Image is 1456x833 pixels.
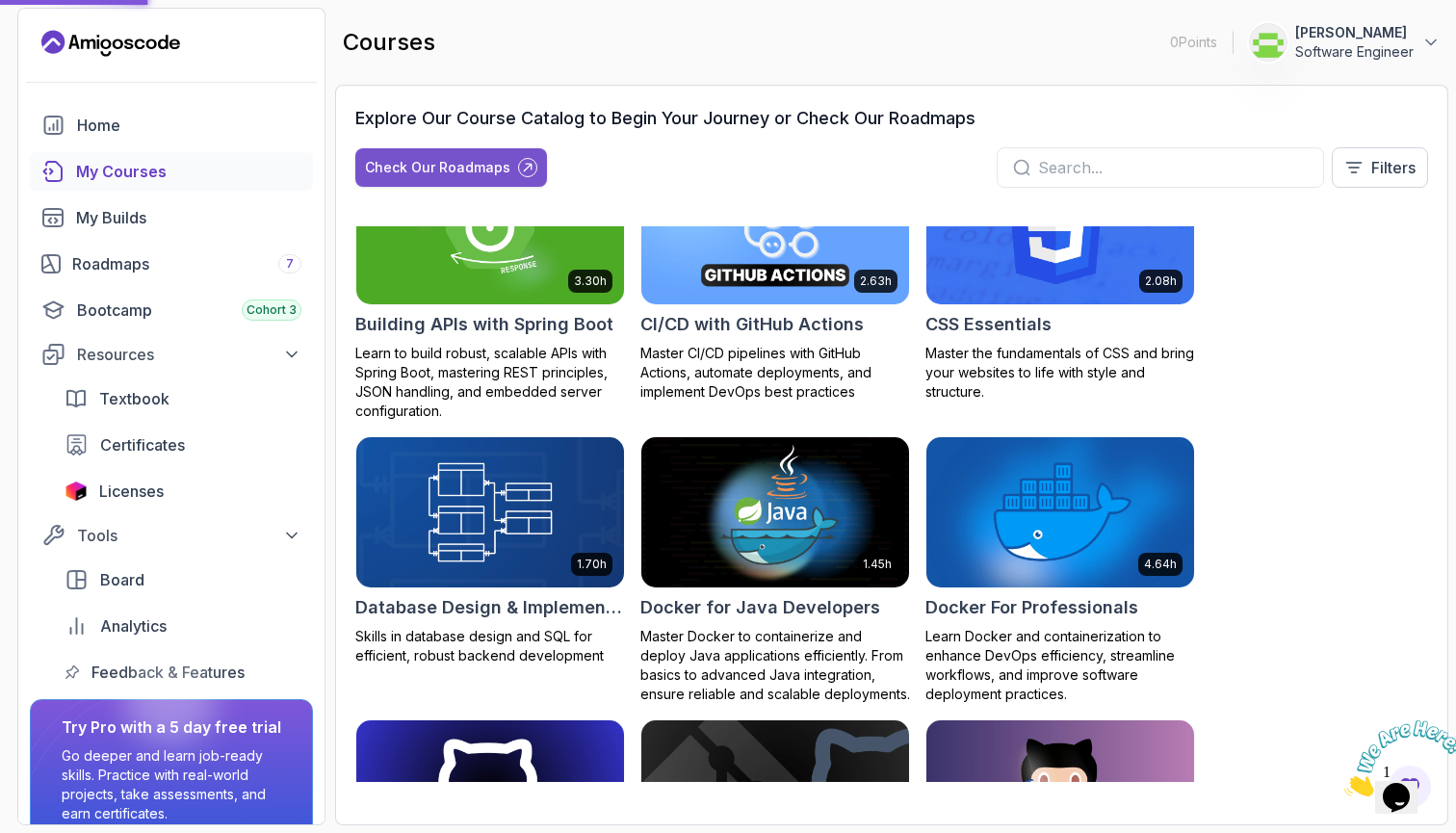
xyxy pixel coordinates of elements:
[53,379,313,418] a: textbook
[77,524,301,547] div: Tools
[41,28,180,59] a: Landing page
[100,614,167,638] span: Analytics
[355,436,625,665] a: Database Design & Implementation card1.70hDatabase Design & ImplementationSkills in database desi...
[925,436,1195,704] a: Docker For Professionals card4.64hDocker For ProfessionalsLearn Docker and containerization to en...
[99,387,169,410] span: Textbook
[99,480,164,503] span: Licenses
[640,344,910,402] p: Master CI/CD pipelines with GitHub Actions, automate deployments, and implement DevOps best pract...
[1145,273,1177,289] p: 2.08h
[77,114,301,137] div: Home
[926,155,1194,305] img: CSS Essentials card
[355,154,625,422] a: Building APIs with Spring Boot card3.30hBuilding APIs with Spring BootLearn to build robust, scal...
[53,653,313,691] a: feedback
[355,311,613,338] h2: Building APIs with Spring Boot
[76,160,301,183] div: My Courses
[286,256,294,272] span: 7
[640,436,910,704] a: Docker for Java Developers card1.45hDocker for Java DevelopersMaster Docker to containerize and d...
[53,472,313,510] a: licenses
[356,437,624,587] img: Database Design & Implementation card
[926,437,1194,587] img: Docker For Professionals card
[863,557,892,572] p: 1.45h
[72,252,301,275] div: Roadmaps
[65,482,88,501] img: jetbrains icon
[640,627,910,704] p: Master Docker to containerize and deploy Java applications efficiently. From basics to advanced J...
[30,245,313,283] a: roadmaps
[91,661,245,684] span: Feedback & Features
[30,198,313,237] a: builds
[577,557,607,572] p: 1.70h
[925,154,1195,403] a: CSS Essentials card2.08hCSS EssentialsMaster the fundamentals of CSS and bring your websites to l...
[1371,156,1416,179] p: Filters
[100,433,185,456] span: Certificates
[53,560,313,599] a: board
[640,154,910,403] a: CI/CD with GitHub Actions card2.63hCI/CD with GitHub ActionsMaster CI/CD pipelines with GitHub Ac...
[925,627,1195,704] p: Learn Docker and containerization to enhance DevOps efficiency, streamline workflows, and improve...
[8,8,15,24] span: 1
[30,518,313,553] button: Tools
[355,344,625,421] p: Learn to build robust, scalable APIs with Spring Boot, mastering REST principles, JSON handling, ...
[925,344,1195,402] p: Master the fundamentals of CSS and bring your websites to life with style and structure.
[53,607,313,645] a: analytics
[1170,33,1217,52] p: 0 Points
[641,437,909,587] img: Docker for Java Developers card
[355,627,625,665] p: Skills in database design and SQL for efficient, robust backend development
[30,337,313,372] button: Resources
[100,568,144,591] span: Board
[77,343,301,366] div: Resources
[30,291,313,329] a: bootcamp
[1250,24,1287,61] img: user profile image
[925,594,1138,621] h2: Docker For Professionals
[640,311,864,338] h2: CI/CD with GitHub Actions
[356,155,624,305] img: Building APIs with Spring Boot card
[30,152,313,191] a: courses
[365,158,510,177] div: Check Our Roadmaps
[1249,23,1441,62] button: user profile image[PERSON_NAME]Software Engineer
[1144,557,1177,572] p: 4.64h
[30,106,313,144] a: home
[355,105,975,132] h3: Explore Our Course Catalog to Begin Your Journey or Check Our Roadmaps
[640,594,880,621] h2: Docker for Java Developers
[1295,23,1414,42] p: [PERSON_NAME]
[355,594,625,621] h2: Database Design & Implementation
[76,206,301,229] div: My Builds
[574,273,607,289] p: 3.30h
[247,302,297,318] span: Cohort 3
[641,155,909,305] img: CI/CD with GitHub Actions card
[1295,42,1414,62] p: Software Engineer
[860,273,892,289] p: 2.63h
[62,746,281,823] p: Go deeper and learn job-ready skills. Practice with real-world projects, take assessments, and ea...
[53,426,313,464] a: certificates
[8,8,127,84] img: Chat attention grabber
[1038,156,1308,179] input: Search...
[1332,147,1428,188] button: Filters
[355,148,547,187] button: Check Our Roadmaps
[925,311,1052,338] h2: CSS Essentials
[1337,713,1456,804] iframe: chat widget
[343,27,435,58] h2: courses
[77,299,301,322] div: Bootcamp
